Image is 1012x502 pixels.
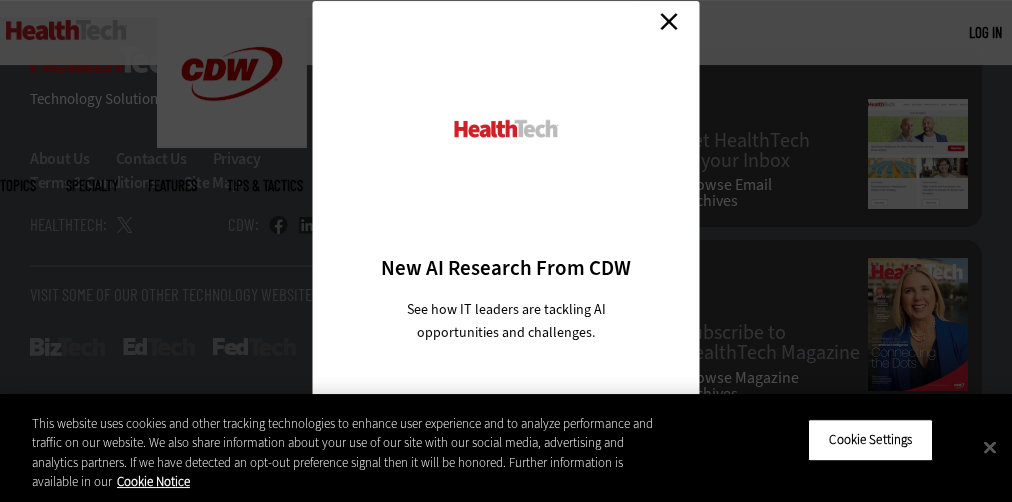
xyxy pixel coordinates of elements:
a: More information about your privacy [117,473,190,490]
div: This website uses cookies and other tracking technologies to enhance user experience and to analy... [32,414,661,492]
h3: New AI Research From CDW [348,254,665,282]
a: Close [654,6,684,36]
img: HealthTech_0.png [452,118,561,139]
button: Cookie Settings [808,419,933,461]
p: See how IT leaders are tackling AI opportunities and challenges. [383,298,630,344]
button: Close [968,425,1012,469]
